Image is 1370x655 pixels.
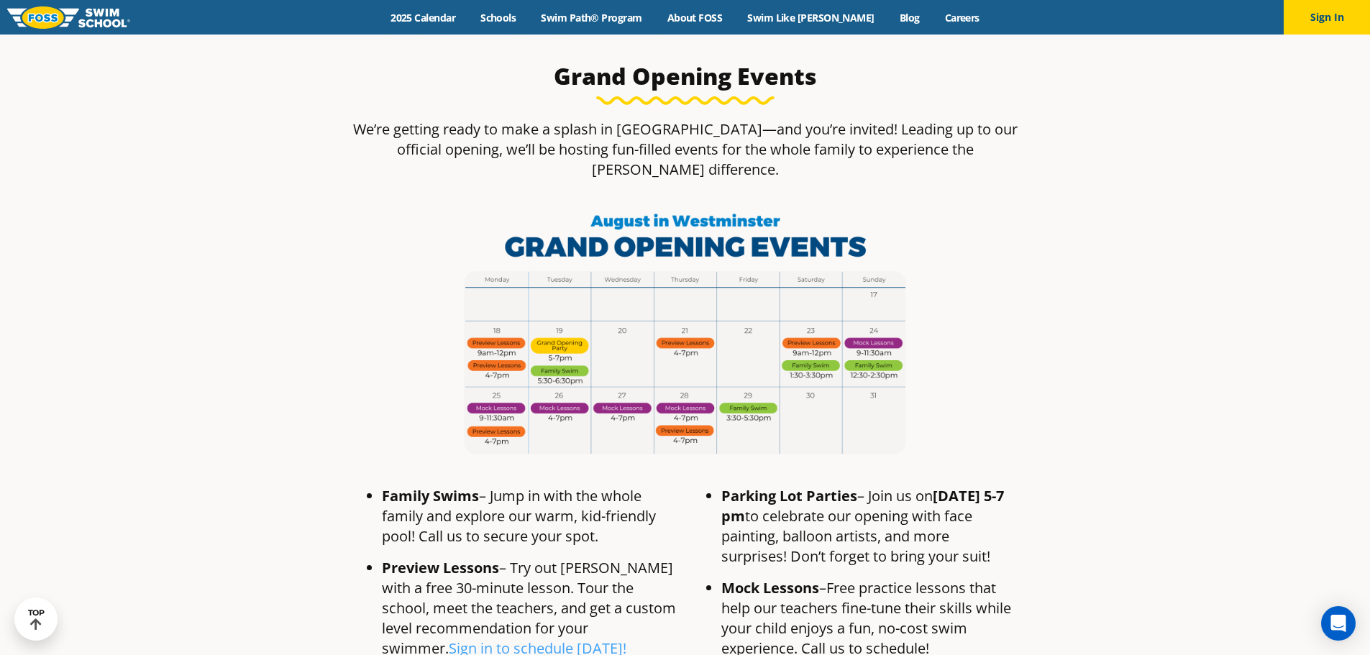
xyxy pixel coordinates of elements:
img: FOSS Swim School Logo [7,6,130,29]
strong: Preview Lessons [382,558,499,577]
a: About FOSS [654,11,735,24]
a: 2025 Calendar [378,11,468,24]
p: – Join us on to celebrate our opening with face painting, balloon artists, and more surprises! Do... [721,486,1018,567]
a: Careers [932,11,992,24]
a: Swim Path® Program [529,11,654,24]
p: We’re getting ready to make a splash in [GEOGRAPHIC_DATA]—and you’re invited! Leading up to our o... [346,119,1025,180]
div: Open Intercom Messenger [1321,606,1356,641]
strong: Parking Lot Parties [721,486,857,505]
p: – Jump in with the whole family and explore our warm, kid-friendly pool! Call us to secure your s... [382,486,678,546]
a: Blog [887,11,932,24]
strong: [DATE] 5-7 pm [721,486,1004,526]
strong: Mock Lessons [721,578,819,597]
h3: Grand Opening Events [346,62,1025,91]
a: Schools [468,11,529,24]
strong: Family Swims [382,486,479,505]
a: Swim Like [PERSON_NAME] [735,11,887,24]
div: TOP [28,608,45,631]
